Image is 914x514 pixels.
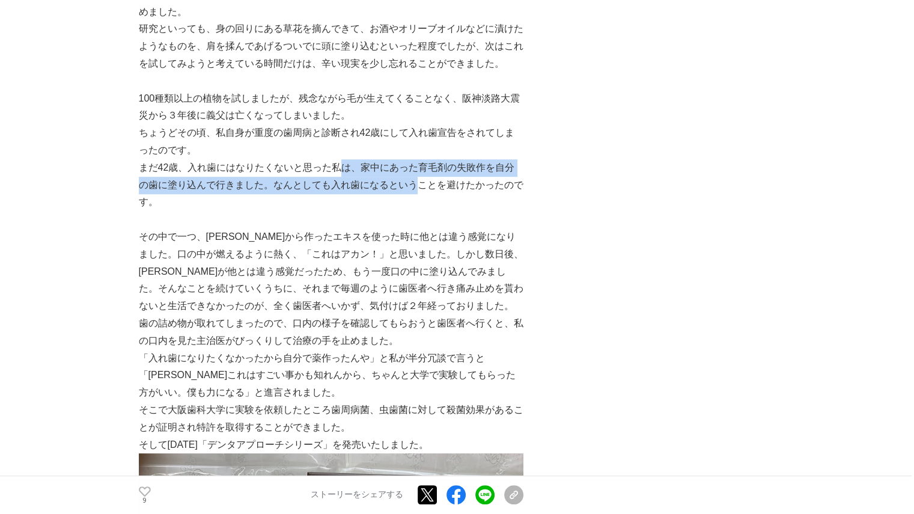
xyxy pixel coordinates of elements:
[139,228,523,315] p: その中で一つ、[PERSON_NAME]から作ったエキスを使った時に他とは違う感覚になりました。口の中が燃えるように熱く、「これはアカン！」と思いました。しかし数日後、[PERSON_NAME]...
[139,402,523,436] p: そこで大阪歯科大学に実験を依頼したところ歯周病菌、虫歯菌に対して殺菌効果があることが証明され特許を取得することができました。
[139,90,523,125] p: 100種類以上の植物を試しましたが、残念ながら毛が生えてくることなく、阪神淡路大震災から３年後に義父は亡くなってしまいました。
[311,490,403,501] p: ストーリーをシェアする
[139,367,523,402] p: 「[PERSON_NAME]これはすごい事かも知れんから、ちゃんと大学で実験してもらった方がいい。僕も力になる」と進言されました。
[139,159,523,211] p: まだ42歳、入れ歯にはなりたくないと思った私は、家中にあった育毛剤の失敗作を自分の歯に塗り込んで行きました。なんとしても入れ歯になるということを避けたかったのです。
[139,498,151,504] p: 9
[139,315,523,350] p: 歯の詰め物が取れてしまったので、口内の様子を確認してもらおうと歯医者へ行くと、私の口内を見た主治医がびっくりして治療の手を止めました。
[139,124,523,159] p: ちょうどその頃、私自身が重度の歯周病と診断され42歳にして入れ歯宣告をされてしまったのです。
[139,350,523,367] p: 「入れ歯になりたくなかったから自分で薬作ったんや」と私が半分冗談で言うと
[139,436,523,454] p: そして[DATE]「デンタアプローチシリーズ」を発売いたしました。
[139,20,523,72] p: 研究といっても、身の回りにある草花を摘んできて、お酒やオリーブオイルなどに漬けたようなものを、肩を揉んであげるついでに頭に塗り込むといった程度でしたが、次はこれを試してみようと考えている時間だけ...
